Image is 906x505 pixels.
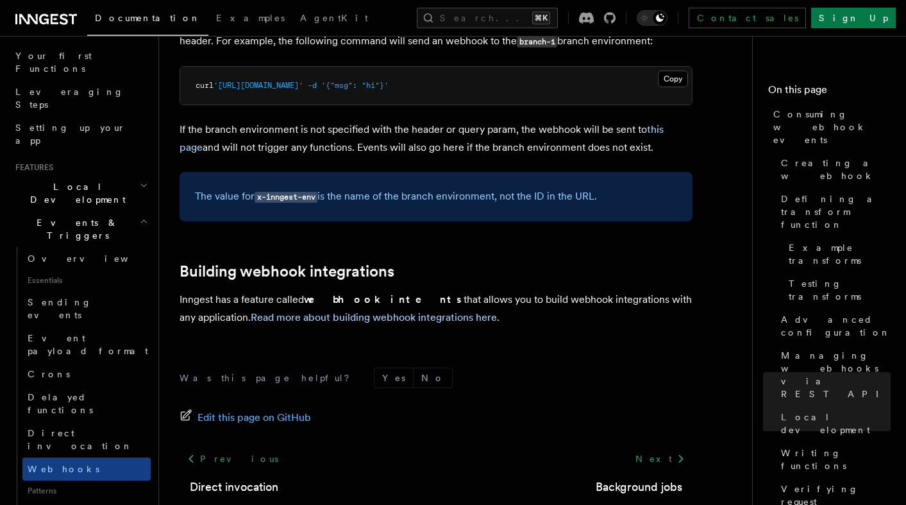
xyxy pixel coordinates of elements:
[776,151,891,187] a: Creating a webhook
[208,4,292,35] a: Examples
[190,478,278,496] a: Direct invocation
[292,4,376,35] a: AgentKit
[180,291,692,327] p: Inngest has a feature called that allows you to build webhook integrations with any application. .
[22,363,151,386] a: Crons
[658,71,688,87] button: Copy
[417,8,558,28] button: Search...⌘K
[781,447,891,472] span: Writing functions
[784,236,891,272] a: Example transforms
[196,81,214,90] span: curl
[28,253,160,264] span: Overview
[255,192,317,203] code: x-inngest-env
[776,308,891,344] a: Advanced configuration
[180,121,692,157] p: If the branch environment is not specified with the header or query param, the webhook will be se...
[22,327,151,363] a: Event payload format
[15,51,92,74] span: Your first Functions
[15,87,124,110] span: Leveraging Steps
[10,216,140,242] span: Events & Triggers
[216,13,285,23] span: Examples
[781,313,891,339] span: Advanced configuration
[180,447,285,470] a: Previous
[28,333,148,356] span: Event payload format
[517,37,557,47] code: branch-1
[768,82,891,103] h4: On this page
[637,10,667,26] button: Toggle dark mode
[10,175,151,211] button: Local Development
[28,464,99,474] span: Webhooks
[10,180,140,206] span: Local Development
[22,422,151,458] a: Direct invocation
[214,81,303,90] span: '[URL][DOMAIN_NAME]'
[10,80,151,116] a: Leveraging Steps
[22,247,151,270] a: Overview
[22,386,151,422] a: Delayed functions
[321,81,389,90] span: '{"msg": "hi"}'
[784,272,891,308] a: Testing transforms
[628,447,692,470] a: Next
[180,262,394,280] a: Building webhook integrations
[689,8,806,28] a: Contact sales
[776,344,891,406] a: Managing webhooks via REST API
[414,368,452,388] button: No
[768,103,891,151] a: Consuming webhook events
[789,241,891,267] span: Example transforms
[781,349,891,400] span: Managing webhooks via REST API
[28,297,92,320] span: Sending events
[95,13,201,23] span: Documentation
[195,187,677,206] p: The value for is the name of the branch environment, not the ID in the URL.
[781,193,891,231] span: Defining a transform function
[596,478,682,496] a: Background jobs
[10,211,151,247] button: Events & Triggers
[811,8,896,28] a: Sign Up
[251,311,497,323] a: Read more about building webhook integrations here
[28,369,70,379] span: Crons
[308,81,317,90] span: -d
[374,368,413,388] button: Yes
[776,187,891,236] a: Defining a transform function
[781,411,891,436] span: Local development
[10,116,151,152] a: Setting up your app
[304,293,464,305] strong: webhook intents
[28,392,93,415] span: Delayed functions
[22,458,151,481] a: Webhooks
[10,44,151,80] a: Your first Functions
[197,409,311,427] span: Edit this page on GitHub
[180,409,311,427] a: Edit this page on GitHub
[180,372,358,384] p: Was this page helpful?
[300,13,368,23] span: AgentKit
[532,12,550,24] kbd: ⌘K
[781,157,891,182] span: Creating a webhook
[776,441,891,477] a: Writing functions
[28,428,133,451] span: Direct invocation
[776,406,891,441] a: Local development
[22,481,151,501] span: Patterns
[773,108,891,146] span: Consuming webhook events
[22,291,151,327] a: Sending events
[789,277,891,303] span: Testing transforms
[10,162,53,173] span: Features
[87,4,208,36] a: Documentation
[15,123,126,146] span: Setting up your app
[22,270,151,291] span: Essentials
